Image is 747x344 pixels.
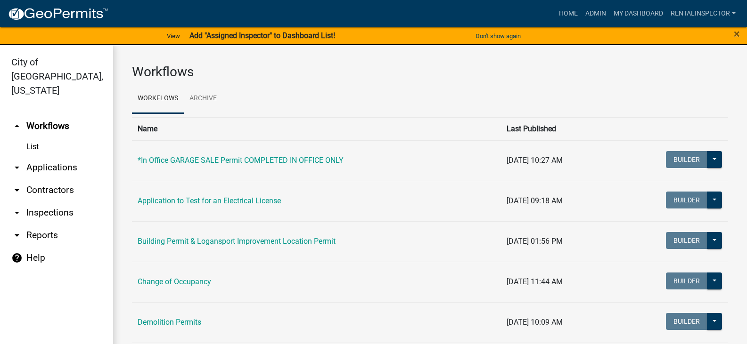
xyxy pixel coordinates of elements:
[132,64,728,80] h3: Workflows
[507,318,563,327] span: [DATE] 10:09 AM
[11,252,23,264] i: help
[138,277,211,286] a: Change of Occupancy
[582,5,610,23] a: Admin
[189,31,335,40] strong: Add "Assigned Inspector" to Dashboard List!
[555,5,582,23] a: Home
[666,192,707,208] button: Builder
[138,237,336,246] a: Building Permit & Logansport Improvement Location Permit
[11,207,23,218] i: arrow_drop_down
[132,117,501,140] th: Name
[734,27,740,40] span: ×
[666,151,707,168] button: Builder
[11,230,23,241] i: arrow_drop_down
[138,318,201,327] a: Demolition Permits
[472,28,525,44] button: Don't show again
[667,5,739,23] a: rentalinspector
[501,117,646,140] th: Last Published
[138,196,281,205] a: Application to Test for an Electrical License
[138,156,344,165] a: *In Office GARAGE SALE Permit COMPLETED IN OFFICE ONLY
[666,272,707,289] button: Builder
[184,84,222,114] a: Archive
[11,120,23,132] i: arrow_drop_up
[734,28,740,40] button: Close
[507,156,563,165] span: [DATE] 10:27 AM
[666,232,707,249] button: Builder
[11,184,23,196] i: arrow_drop_down
[11,162,23,173] i: arrow_drop_down
[132,84,184,114] a: Workflows
[507,277,563,286] span: [DATE] 11:44 AM
[610,5,667,23] a: My Dashboard
[507,237,563,246] span: [DATE] 01:56 PM
[666,313,707,330] button: Builder
[507,196,563,205] span: [DATE] 09:18 AM
[163,28,184,44] a: View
